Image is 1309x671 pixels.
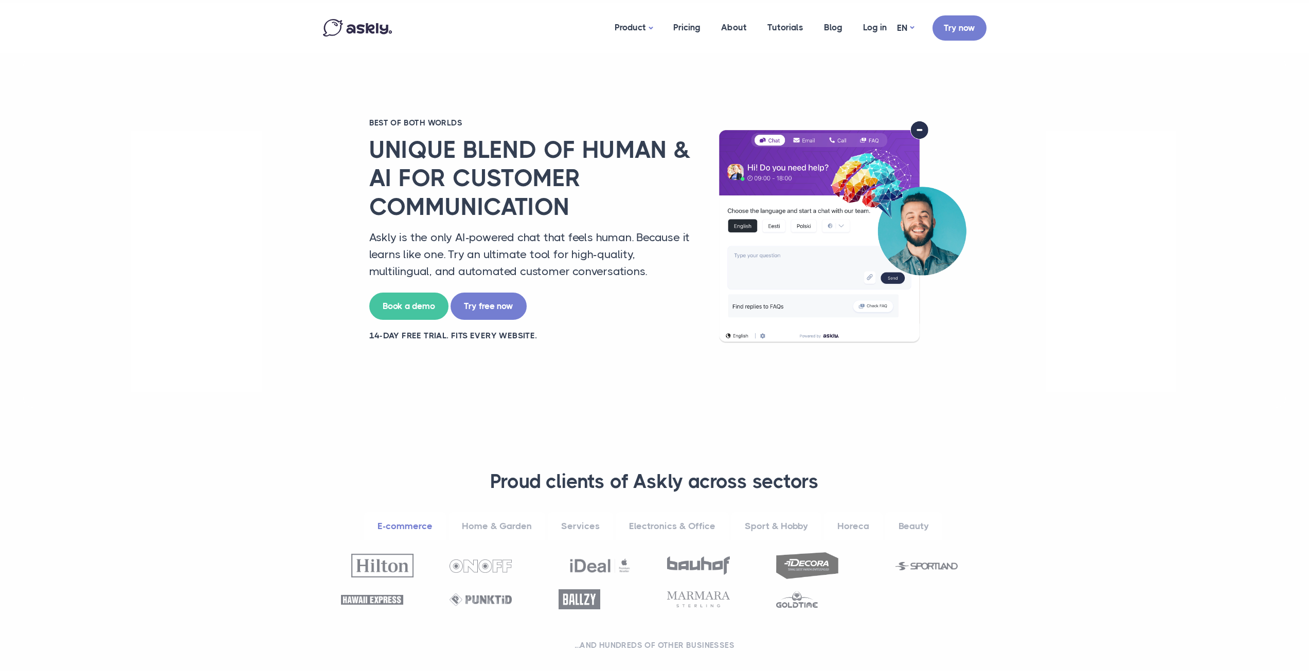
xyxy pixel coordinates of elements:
img: Ballzy [559,589,600,609]
a: Book a demo [369,293,449,320]
h3: Proud clients of Askly across sectors [336,469,974,494]
a: Tutorials [757,3,814,52]
img: Bauhof [667,556,729,575]
a: Try free now [451,293,527,320]
a: Services [548,512,613,540]
a: EN [897,21,914,35]
h2: ...and hundreds of other businesses [336,640,974,650]
a: Log in [853,3,897,52]
img: Ideal [569,554,631,577]
a: About [711,3,757,52]
img: Sportland [895,562,958,570]
p: Askly is the only AI-powered chat that feels human. Because it learns like one. Try an ultimate t... [369,229,693,280]
img: Goldtime [776,591,818,608]
a: Sport & Hobby [731,512,821,540]
a: Pricing [663,3,711,52]
a: Try now [933,15,987,41]
img: Marmara Sterling [667,591,729,607]
a: E-commerce [364,512,446,540]
a: Electronics & Office [616,512,729,540]
h2: 14-day free trial. Fits every website. [369,330,693,341]
a: Blog [814,3,853,52]
img: Hawaii Express [341,595,403,605]
a: Home & Garden [449,512,545,540]
a: Product [604,3,663,53]
img: AI multilingual chat [709,121,976,343]
img: Askly [323,19,392,37]
img: OnOff [450,559,512,573]
a: Horeca [824,512,883,540]
h2: Unique blend of human & AI for customer communication [369,136,693,221]
a: Beauty [885,512,942,540]
img: Punktid [450,593,512,606]
img: Hilton [351,554,414,577]
h2: BEST OF BOTH WORLDS [369,118,693,128]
